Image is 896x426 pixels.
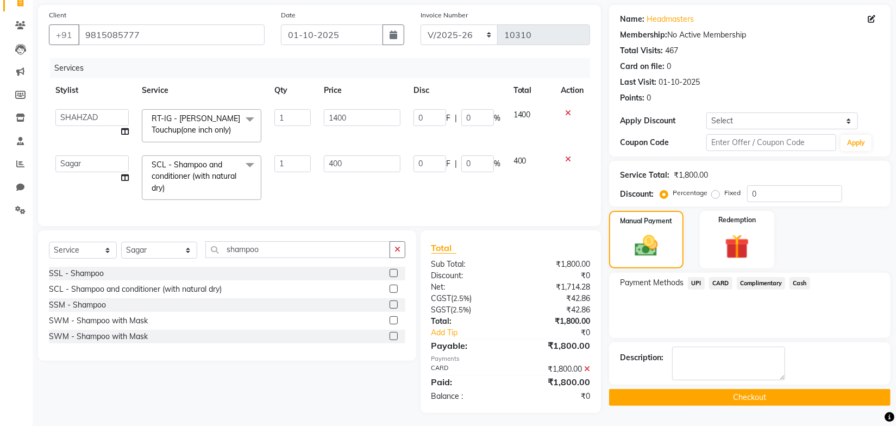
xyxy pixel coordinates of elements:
[659,77,700,88] div: 01-10-2025
[152,114,240,135] span: RT-IG - [PERSON_NAME] Touchup(one inch only)
[620,137,706,148] div: Coupon Code
[49,10,66,20] label: Client
[647,14,694,25] a: Headmasters
[620,45,663,57] div: Total Visits:
[49,78,135,103] th: Stylist
[511,339,598,352] div: ₹1,800.00
[453,305,469,314] span: 2.5%
[620,216,672,226] label: Manual Payment
[454,294,470,303] span: 2.5%
[511,316,598,327] div: ₹1,800.00
[511,304,598,316] div: ₹42.86
[620,77,656,88] div: Last Visit:
[647,92,651,104] div: 0
[620,92,644,104] div: Points:
[281,10,296,20] label: Date
[50,58,598,78] div: Services
[706,134,836,151] input: Enter Offer / Coupon Code
[49,284,222,295] div: SCL - Shampoo and conditioner (with natural dry)
[423,327,525,339] a: Add Tip
[620,170,669,181] div: Service Total:
[717,231,757,262] img: _gift.svg
[494,158,500,170] span: %
[423,270,511,281] div: Discount:
[673,188,707,198] label: Percentage
[423,316,511,327] div: Total:
[317,78,407,103] th: Price
[507,78,554,103] th: Total
[554,78,590,103] th: Action
[423,339,511,352] div: Payable:
[268,78,317,103] th: Qty
[620,29,880,41] div: No Active Membership
[423,391,511,402] div: Balance :
[841,135,872,151] button: Apply
[511,270,598,281] div: ₹0
[718,215,756,225] label: Redemption
[620,61,665,72] div: Card on file:
[431,305,451,315] span: SGST
[525,327,598,339] div: ₹0
[446,112,450,124] span: F
[667,61,671,72] div: 0
[620,277,684,289] span: Payment Methods
[665,45,678,57] div: 467
[431,242,456,254] span: Total
[511,391,598,402] div: ₹0
[620,352,663,364] div: Description:
[165,183,170,193] a: x
[423,293,511,304] div: ( )
[423,375,511,389] div: Paid:
[513,156,527,166] span: 400
[609,389,891,406] button: Checkout
[431,293,452,303] span: CGST
[49,299,106,311] div: SSM - Shampoo
[709,277,732,290] span: CARD
[724,188,741,198] label: Fixed
[423,364,511,375] div: CARD
[49,315,148,327] div: SWM - Shampoo with Mask
[688,277,705,290] span: UPI
[494,112,500,124] span: %
[620,115,706,127] div: Apply Discount
[49,268,104,279] div: SSL - Shampoo
[513,110,531,120] span: 1400
[49,331,148,342] div: SWM - Shampoo with Mask
[205,241,390,258] input: Search or Scan
[455,112,457,124] span: |
[455,158,457,170] span: |
[421,10,468,20] label: Invoice Number
[423,259,511,270] div: Sub Total:
[431,354,590,364] div: Payments
[446,158,450,170] span: F
[407,78,507,103] th: Disc
[78,24,265,45] input: Search by Name/Mobile/Email/Code
[511,375,598,389] div: ₹1,800.00
[135,78,268,103] th: Service
[674,170,708,181] div: ₹1,800.00
[737,277,786,290] span: Complimentary
[511,364,598,375] div: ₹1,800.00
[423,304,511,316] div: ( )
[511,259,598,270] div: ₹1,800.00
[628,233,666,259] img: _cash.svg
[790,277,810,290] span: Cash
[152,160,236,193] span: SCL - Shampoo and conditioner (with natural dry)
[511,281,598,293] div: ₹1,714.28
[49,24,79,45] button: +91
[620,14,644,25] div: Name:
[231,125,236,135] a: x
[620,189,654,200] div: Discount:
[620,29,667,41] div: Membership:
[423,281,511,293] div: Net:
[511,293,598,304] div: ₹42.86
